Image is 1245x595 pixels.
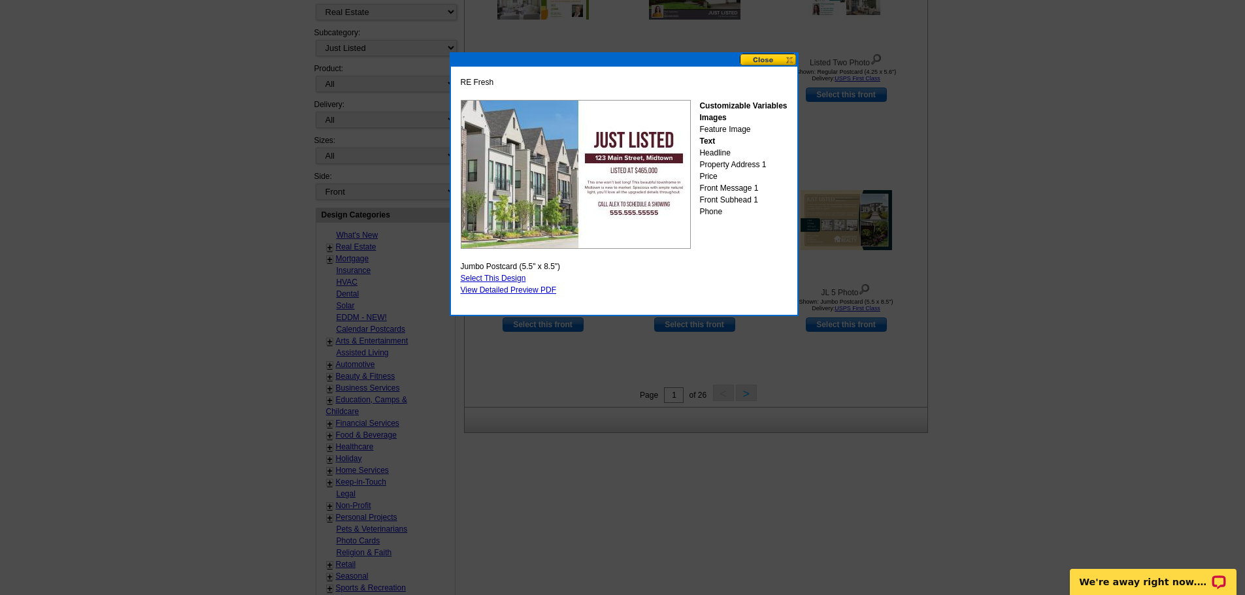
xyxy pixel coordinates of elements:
span: Jumbo Postcard (5.5" x 8.5") [461,261,561,272]
img: GENREPJF_ReFresh_ALL.jpg [461,100,691,249]
iframe: LiveChat chat widget [1061,554,1245,595]
strong: Text [699,137,715,146]
strong: Customizable Variables [699,101,787,110]
span: RE Fresh [461,76,494,88]
strong: Images [699,113,726,122]
a: View Detailed Preview PDF [461,285,557,295]
a: Select This Design [461,274,526,283]
div: Feature Image Headline Property Address 1 Price Front Message 1 Front Subhead 1 Phone [699,100,787,217]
